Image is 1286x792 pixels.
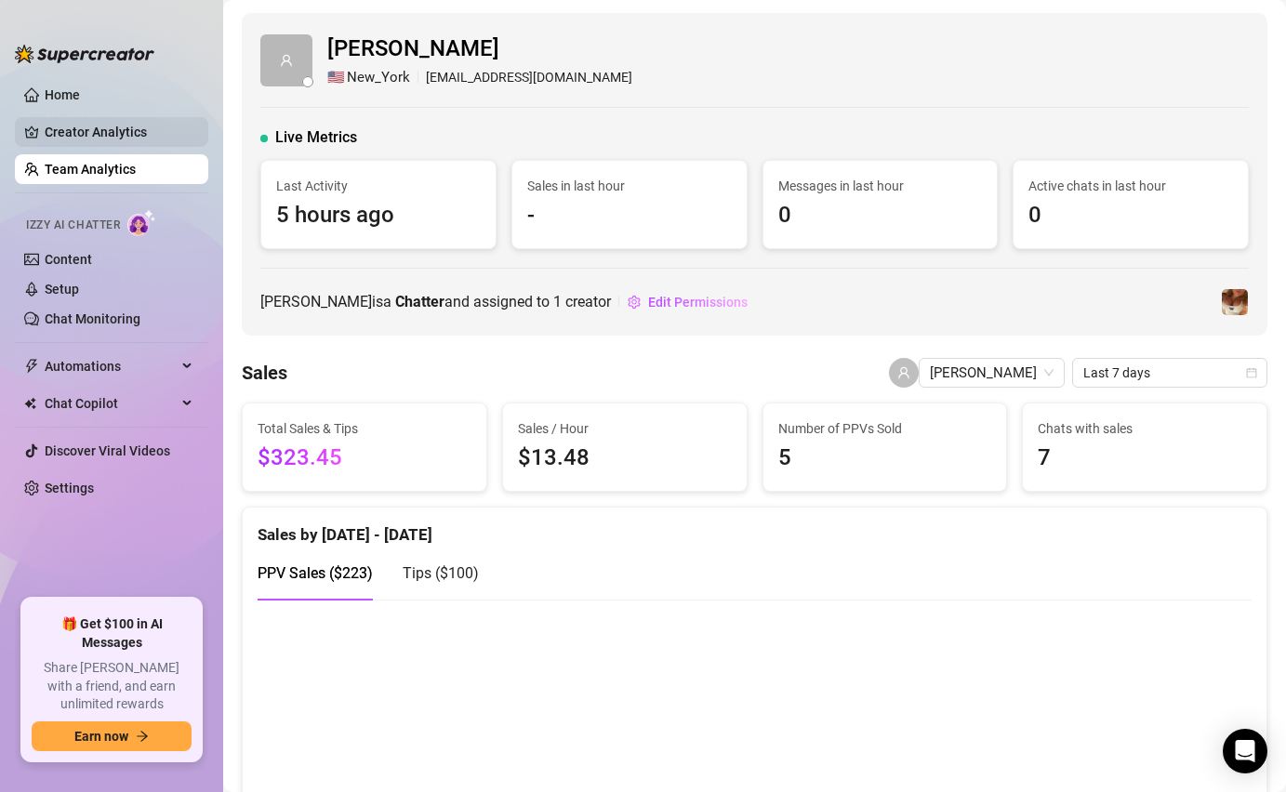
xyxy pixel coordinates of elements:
[32,615,192,652] span: 🎁 Get $100 in AI Messages
[778,418,992,439] span: Number of PPVs Sold
[553,293,562,310] span: 1
[518,441,732,476] span: $13.48
[242,360,287,386] h4: Sales
[258,441,471,476] span: $323.45
[1223,729,1267,773] div: Open Intercom Messenger
[327,32,632,67] span: [PERSON_NAME]
[527,198,732,233] span: -
[778,441,992,476] span: 5
[403,564,479,582] span: Tips ( $100 )
[136,730,149,743] span: arrow-right
[518,418,732,439] span: Sales / Hour
[258,418,471,439] span: Total Sales & Tips
[1246,367,1257,378] span: calendar
[26,217,120,234] span: Izzy AI Chatter
[778,176,983,196] span: Messages in last hour
[15,45,154,63] img: logo-BBDzfeDw.svg
[45,117,193,147] a: Creator Analytics
[258,564,373,582] span: PPV Sales ( $223 )
[1038,418,1252,439] span: Chats with sales
[327,67,632,89] div: [EMAIL_ADDRESS][DOMAIN_NAME]
[258,508,1252,548] div: Sales by [DATE] - [DATE]
[1038,441,1252,476] span: 7
[527,176,732,196] span: Sales in last hour
[276,176,481,196] span: Last Activity
[45,87,80,102] a: Home
[347,67,410,89] span: New_York
[24,397,36,410] img: Chat Copilot
[45,481,94,495] a: Settings
[24,359,39,374] span: thunderbolt
[32,659,192,714] span: Share [PERSON_NAME] with a friend, and earn unlimited rewards
[74,729,128,744] span: Earn now
[627,287,749,317] button: Edit Permissions
[280,54,293,67] span: user
[327,67,345,89] span: 🇺🇸
[628,296,641,309] span: setting
[1028,176,1233,196] span: Active chats in last hour
[395,293,444,310] b: Chatter
[45,443,170,458] a: Discover Viral Videos
[45,351,177,381] span: Automations
[45,311,140,326] a: Chat Monitoring
[276,198,481,233] span: 5 hours ago
[260,290,611,313] span: [PERSON_NAME] is a and assigned to creator
[930,359,1054,387] span: Hazel Everett
[1222,289,1248,315] img: Lex🤍️
[275,126,357,149] span: Live Metrics
[648,295,748,310] span: Edit Permissions
[45,252,92,267] a: Content
[1028,198,1233,233] span: 0
[32,721,192,751] button: Earn nowarrow-right
[778,198,983,233] span: 0
[45,162,136,177] a: Team Analytics
[45,282,79,297] a: Setup
[127,209,156,236] img: AI Chatter
[897,366,910,379] span: user
[45,389,177,418] span: Chat Copilot
[1083,359,1256,387] span: Last 7 days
